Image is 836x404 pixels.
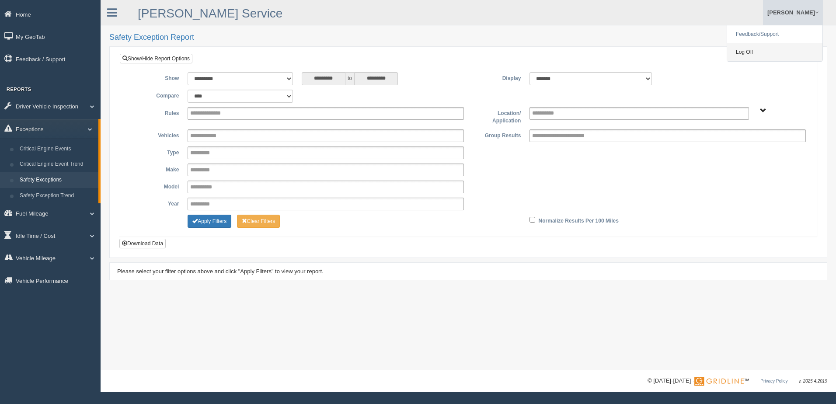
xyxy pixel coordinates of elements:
[237,215,280,228] button: Change Filter Options
[345,72,354,85] span: to
[126,107,183,118] label: Rules
[16,157,98,172] a: Critical Engine Event Trend
[109,33,827,42] h2: Safety Exception Report
[119,239,166,248] button: Download Data
[16,172,98,188] a: Safety Exceptions
[760,379,787,383] a: Privacy Policy
[468,107,525,125] label: Location/ Application
[539,215,619,225] label: Normalize Results Per 100 Miles
[126,90,183,100] label: Compare
[16,188,98,204] a: Safety Exception Trend
[126,164,183,174] label: Make
[138,7,282,20] a: [PERSON_NAME] Service
[126,181,183,191] label: Model
[694,377,744,386] img: Gridline
[648,376,827,386] div: © [DATE]-[DATE] - ™
[727,25,822,43] a: Feedback/Support
[120,54,192,63] a: Show/Hide Report Options
[117,268,324,275] span: Please select your filter options above and click "Apply Filters" to view your report.
[126,146,183,157] label: Type
[126,72,183,83] label: Show
[468,72,525,83] label: Display
[126,129,183,140] label: Vehicles
[126,198,183,208] label: Year
[16,141,98,157] a: Critical Engine Events
[727,43,822,61] a: Log Off
[799,379,827,383] span: v. 2025.4.2019
[188,215,231,228] button: Change Filter Options
[468,129,525,140] label: Group Results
